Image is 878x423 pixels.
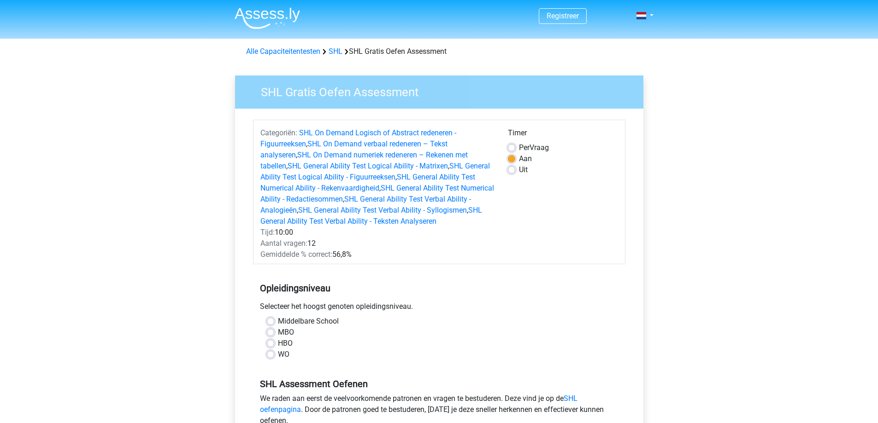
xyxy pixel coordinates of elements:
[547,12,579,20] a: Registreer
[260,195,471,214] a: SHL General Ability Test Verbal Ability - Analogieën
[260,228,275,237] span: Tijd:
[260,250,332,259] span: Gemiddelde % correct:
[278,349,289,360] label: WO
[278,338,293,349] label: HBO
[253,301,625,316] div: Selecteer het hoogst genoten opleidingsniveau.
[246,47,320,56] a: Alle Capaciteitentesten
[260,279,619,297] h5: Opleidingsniveau
[519,153,532,164] label: Aan
[288,162,448,170] a: SHL General Ability Test Logical Ability - Matrixen
[253,127,501,227] div: , , , , , , , , ,
[260,128,297,137] span: Categoriën:
[298,206,467,214] a: SHL General Ability Test Verbal Ability - Syllogismen
[253,249,501,260] div: 56,8%
[253,227,501,238] div: 10:00
[242,46,636,57] div: SHL Gratis Oefen Assessment
[329,47,342,56] a: SHL
[519,143,530,152] span: Per
[260,239,307,248] span: Aantal vragen:
[260,128,456,148] a: SHL On Demand Logisch of Abstract redeneren - Figuurreeksen
[519,142,549,153] label: Vraag
[260,151,468,170] a: SHL On Demand numeriek redeneren – Rekenen met tabellen
[278,327,294,338] label: MBO
[508,127,618,142] div: Timer
[278,316,339,327] label: Middelbare School
[519,164,528,175] label: Uit
[235,7,300,29] img: Assessly
[260,139,448,159] a: SHL On Demand verbaal redeneren – Tekst analyseren
[260,378,619,389] h5: SHL Assessment Oefenen
[253,238,501,249] div: 12
[250,81,636,99] h3: SHL Gratis Oefen Assessment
